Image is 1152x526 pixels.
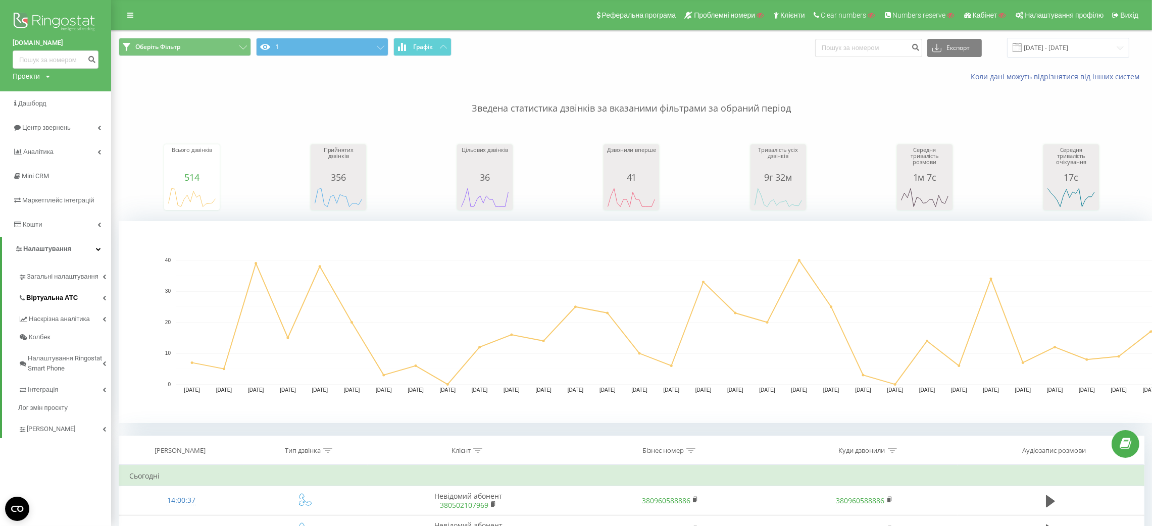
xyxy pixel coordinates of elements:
text: [DATE] [855,388,871,393]
span: Кабінет [973,11,997,19]
text: [DATE] [440,388,456,393]
div: 356 [313,172,364,182]
button: 1 [256,38,388,56]
text: [DATE] [535,388,552,393]
text: [DATE] [376,388,392,393]
p: Зведена статистика дзвінків за вказаними фільтрами за обраний період [119,82,1144,115]
span: Аналiтика [23,148,54,155]
div: 514 [167,172,217,182]
div: 36 [460,172,510,182]
button: Графік [393,38,452,56]
text: [DATE] [759,388,775,393]
div: Прийнятих дзвінків [313,147,364,172]
div: Середня тривалість очікування [1046,147,1096,172]
span: Вихід [1121,11,1138,19]
a: 380502107969 [440,500,488,510]
text: [DATE] [408,388,424,393]
text: [DATE] [791,388,808,393]
a: Загальні налаштування [18,265,111,286]
text: [DATE] [599,388,616,393]
div: Тривалість усіх дзвінків [753,147,804,172]
div: [PERSON_NAME] [155,446,206,455]
a: 380960588886 [836,496,885,505]
text: [DATE] [312,388,328,393]
div: 1м 7с [899,172,950,182]
text: [DATE] [280,388,296,393]
div: Всього дзвінків [167,147,217,172]
span: Інтеграція [28,385,58,395]
div: 14:00:37 [129,491,233,510]
text: [DATE] [695,388,712,393]
span: Колбек [29,332,50,342]
text: [DATE] [248,388,264,393]
div: Куди дзвонили [839,446,885,455]
svg: A chart. [606,182,657,213]
text: [DATE] [568,388,584,393]
a: 380960588886 [642,496,690,505]
a: [PERSON_NAME] [18,417,111,438]
a: Колбек [18,328,111,346]
button: Оберіть Фільтр [119,38,251,56]
text: [DATE] [1015,388,1031,393]
div: Тип дзвінка [285,446,321,455]
span: Дашборд [18,99,46,107]
a: Лог змін проєкту [18,399,111,417]
a: Віртуальна АТС [18,286,111,307]
a: Налаштування Ringostat Smart Phone [18,346,111,378]
button: Open CMP widget [5,497,29,521]
span: Наскрізна аналітика [29,314,90,324]
span: Загальні налаштування [27,272,98,282]
svg: A chart. [1046,182,1096,213]
text: [DATE] [951,388,967,393]
text: 30 [165,289,171,294]
div: A chart. [899,182,950,213]
div: Цільових дзвінків [460,147,510,172]
span: Лог змін проєкту [18,403,68,413]
text: 20 [165,320,171,325]
span: Віртуальна АТС [26,293,78,303]
span: Numbers reserve [892,11,945,19]
text: [DATE] [887,388,904,393]
span: Кошти [23,221,42,228]
span: Центр звернень [22,124,71,131]
span: Mini CRM [22,172,49,180]
svg: A chart. [753,182,804,213]
div: 9г 32м [753,172,804,182]
a: Налаштування [2,237,111,261]
a: Інтеграція [18,378,111,399]
text: [DATE] [1079,388,1095,393]
span: Оберіть Фільтр [135,43,180,51]
text: [DATE] [823,388,839,393]
text: [DATE] [1111,388,1127,393]
text: 10 [165,351,171,356]
text: [DATE] [472,388,488,393]
svg: A chart. [460,182,510,213]
span: Налаштування профілю [1025,11,1104,19]
span: [PERSON_NAME] [27,424,75,434]
text: 0 [168,382,171,387]
svg: A chart. [167,182,217,213]
a: Наскрізна аналітика [18,307,111,328]
div: Середня тривалість розмови [899,147,950,172]
div: Аудіозапис розмови [1022,446,1086,455]
text: [DATE] [344,388,360,393]
div: Дзвонили вперше [606,147,657,172]
text: [DATE] [631,388,647,393]
span: Клієнти [780,11,805,19]
text: [DATE] [1047,388,1063,393]
div: 17с [1046,172,1096,182]
div: Клієнт [452,446,471,455]
text: [DATE] [504,388,520,393]
span: Clear numbers [821,11,866,19]
div: A chart. [313,182,364,213]
input: Пошук за номером [815,39,922,57]
a: [DOMAIN_NAME] [13,38,98,48]
img: Ringostat logo [13,10,98,35]
text: [DATE] [664,388,680,393]
text: [DATE] [727,388,743,393]
span: Налаштування Ringostat Smart Phone [28,353,103,374]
